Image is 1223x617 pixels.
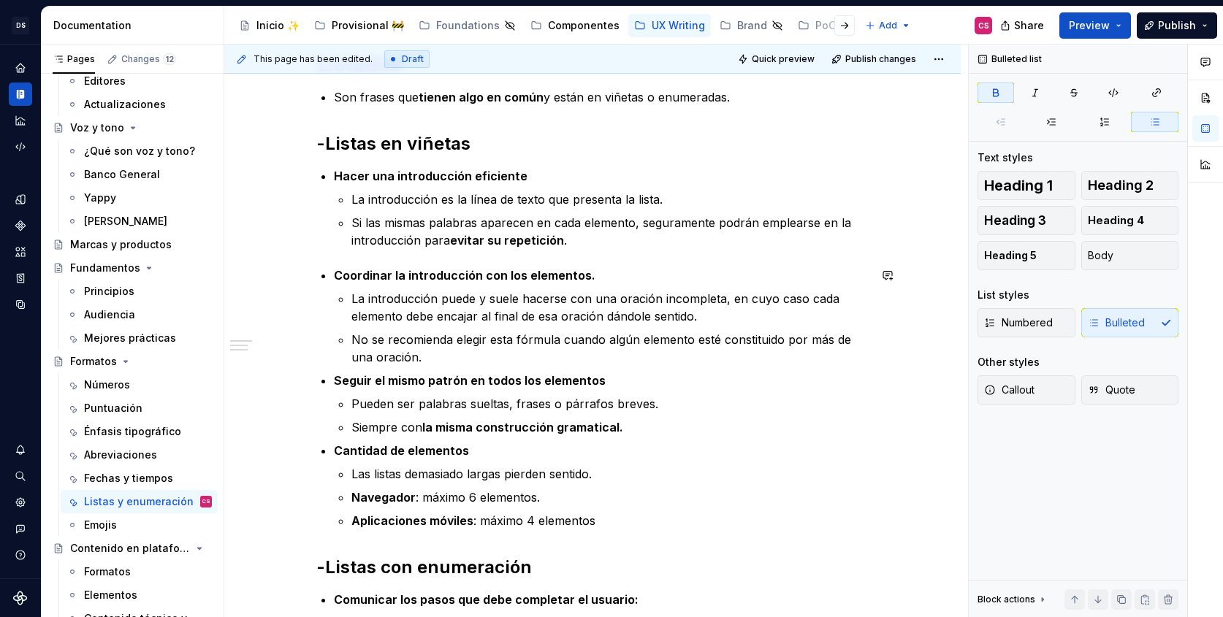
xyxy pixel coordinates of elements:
[61,467,218,490] a: Fechas y tiempos
[61,210,218,233] a: [PERSON_NAME]
[422,420,623,434] strong: la misma construcción gramatical.
[1059,12,1131,39] button: Preview
[978,594,1035,605] div: Block actions
[978,150,1033,165] div: Text styles
[61,303,218,326] a: Audiencia
[628,14,711,37] a: UX Writing
[978,355,1040,369] div: Other styles
[308,14,410,37] a: Provisional 🚧
[351,418,869,436] p: Siempre con
[61,490,218,513] a: Listas y enumeraciónCS
[53,53,95,65] div: Pages
[47,116,218,139] a: Voz y tono
[9,56,32,80] a: Home
[9,267,32,290] div: Storybook stories
[61,420,218,443] a: Énfasis tipográfico
[202,494,210,509] div: CS
[9,188,32,211] a: Design tokens
[984,248,1037,263] span: Heading 5
[334,443,469,458] strong: Cantidad de elementos
[1081,171,1179,200] button: Heading 2
[984,315,1053,330] span: Numbered
[1081,375,1179,405] button: Quote
[1158,18,1196,33] span: Publish
[984,178,1053,193] span: Heading 1
[61,93,218,116] a: Actualizaciones
[792,14,858,37] a: PoC
[254,53,373,65] span: This page has been edited.
[9,214,32,237] a: Components
[233,14,305,37] a: Inicio ✨
[9,464,32,488] button: Search ⌘K
[84,97,166,112] div: Actualizaciones
[1081,241,1179,270] button: Body
[752,53,815,65] span: Quick preview
[984,383,1035,397] span: Callout
[351,465,869,483] p: Las listas demasiado largas pierden sentido.
[84,378,130,392] div: Números
[61,583,218,607] a: Elementos
[450,233,564,248] strong: evitar su repetición
[978,206,1075,235] button: Heading 3
[84,494,194,509] div: Listas y enumeración
[84,167,160,182] div: Banco General
[978,241,1075,270] button: Heading 5
[332,18,404,33] div: Provisional 🚧
[9,83,32,106] a: Documentation
[978,375,1075,405] button: Callout
[402,53,424,65] span: Draft
[84,214,167,229] div: [PERSON_NAME]
[70,261,140,275] div: Fundamentos
[652,18,705,33] div: UX Writing
[70,354,117,369] div: Formatos
[47,233,218,256] a: Marcas y productos
[1137,12,1217,39] button: Publish
[84,588,137,602] div: Elementos
[413,14,522,37] a: Foundations
[84,424,181,439] div: Énfasis tipográfico
[978,589,1048,610] div: Block actions
[47,256,218,280] a: Fundamentos
[1088,178,1154,193] span: Heading 2
[61,163,218,186] a: Banco General
[13,591,28,605] a: Supernova Logo
[47,537,218,560] a: Contenido en plataformas
[61,396,218,420] a: Puntuación
[548,18,620,33] div: Componentes
[61,280,218,303] a: Principios
[737,18,767,33] div: Brand
[1088,248,1113,263] span: Body
[334,88,869,106] p: Son frases que y están en viñetas o enumeradas.
[351,191,869,208] p: La introducción es la línea de texto que presenta la lista.
[984,213,1046,228] span: Heading 3
[978,308,1075,337] button: Numbered
[84,144,195,158] div: ¿Qué son voz y tono?
[70,120,124,135] div: Voz y tono
[1088,383,1135,397] span: Quote
[256,18,300,33] div: Inicio ✨
[61,186,218,210] a: Yappy
[9,517,32,540] button: Contact support
[233,11,858,40] div: Page tree
[9,438,32,461] button: Notifications
[121,53,176,65] div: Changes
[9,240,32,264] div: Assets
[861,15,915,36] button: Add
[84,471,173,486] div: Fechas y tiempos
[84,518,117,532] div: Emojis
[84,191,116,205] div: Yappy
[978,171,1075,200] button: Heading 1
[9,135,32,158] div: Code automation
[61,560,218,583] a: Formatos
[351,331,869,366] p: No se recomienda elegir esta fórmula cuando algún elemento esté constituido por más de una oración.
[334,592,639,607] strong: Comunicar los pasos que debe completar el usuario:
[351,513,473,528] strong: Aplicaciones móviles
[9,491,32,514] a: Settings
[1081,206,1179,235] button: Heading 4
[978,288,1029,302] div: List styles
